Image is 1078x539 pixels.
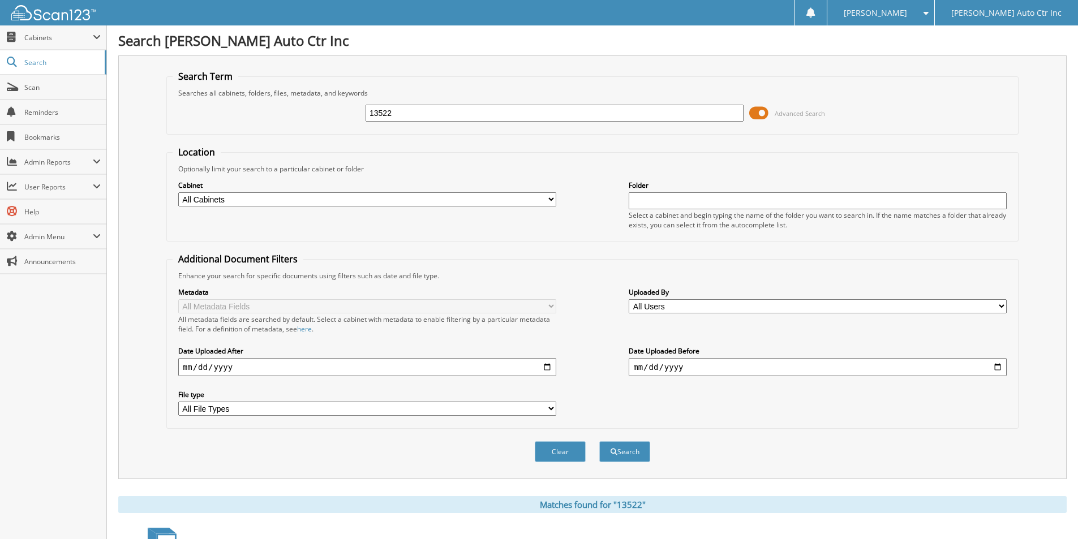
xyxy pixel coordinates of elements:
[775,109,825,118] span: Advanced Search
[178,346,556,356] label: Date Uploaded After
[173,146,221,158] legend: Location
[173,253,303,265] legend: Additional Document Filters
[629,210,1007,230] div: Select a cabinet and begin typing the name of the folder you want to search in. If the name match...
[951,10,1062,16] span: [PERSON_NAME] Auto Ctr Inc
[118,496,1067,513] div: Matches found for "13522"
[629,180,1007,190] label: Folder
[24,33,93,42] span: Cabinets
[178,287,556,297] label: Metadata
[599,441,650,462] button: Search
[178,358,556,376] input: start
[173,70,238,83] legend: Search Term
[11,5,96,20] img: scan123-logo-white.svg
[629,346,1007,356] label: Date Uploaded Before
[629,287,1007,297] label: Uploaded By
[178,180,556,190] label: Cabinet
[24,232,93,242] span: Admin Menu
[24,182,93,192] span: User Reports
[629,358,1007,376] input: end
[24,107,101,117] span: Reminders
[24,207,101,217] span: Help
[178,314,556,334] div: All metadata fields are searched by default. Select a cabinet with metadata to enable filtering b...
[173,271,1012,281] div: Enhance your search for specific documents using filters such as date and file type.
[24,58,99,67] span: Search
[297,324,312,334] a: here
[178,390,556,399] label: File type
[24,157,93,167] span: Admin Reports
[173,164,1012,174] div: Optionally limit your search to a particular cabinet or folder
[24,132,101,142] span: Bookmarks
[118,31,1067,50] h1: Search [PERSON_NAME] Auto Ctr Inc
[173,88,1012,98] div: Searches all cabinets, folders, files, metadata, and keywords
[535,441,586,462] button: Clear
[24,257,101,266] span: Announcements
[24,83,101,92] span: Scan
[844,10,907,16] span: [PERSON_NAME]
